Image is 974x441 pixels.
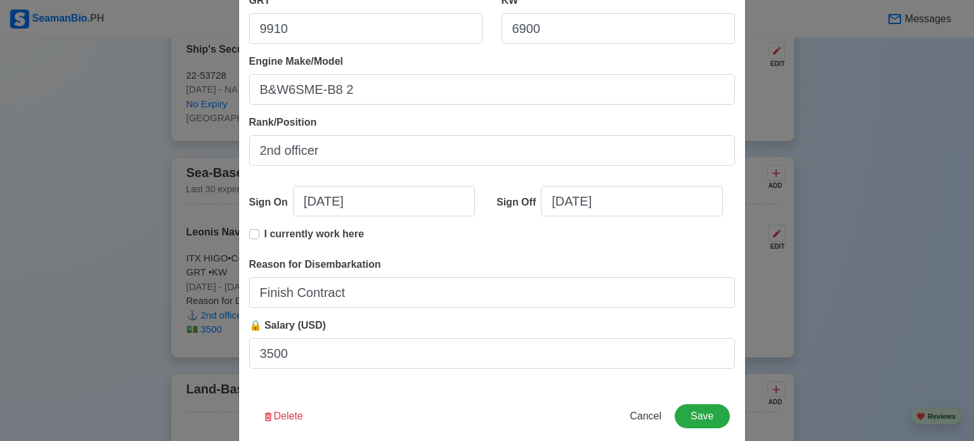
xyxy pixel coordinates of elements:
[249,117,317,128] span: Rank/Position
[254,404,311,428] button: Delete
[249,277,735,308] input: Your reason for disembarkation...
[249,259,381,270] span: Reason for Disembarkation
[675,404,729,428] button: Save
[630,411,661,421] span: Cancel
[502,13,735,44] input: 8000
[264,227,364,242] p: I currently work here
[249,320,326,331] span: 🔒 Salary (USD)
[497,195,541,210] div: Sign Off
[621,404,670,428] button: Cancel
[249,338,735,369] input: ex. 2500
[249,74,735,105] input: Ex. Man B&W MC
[249,195,293,210] div: Sign On
[249,135,735,166] input: Ex: Third Officer or 3/OFF
[249,13,483,44] input: 33922
[249,56,343,67] span: Engine Make/Model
